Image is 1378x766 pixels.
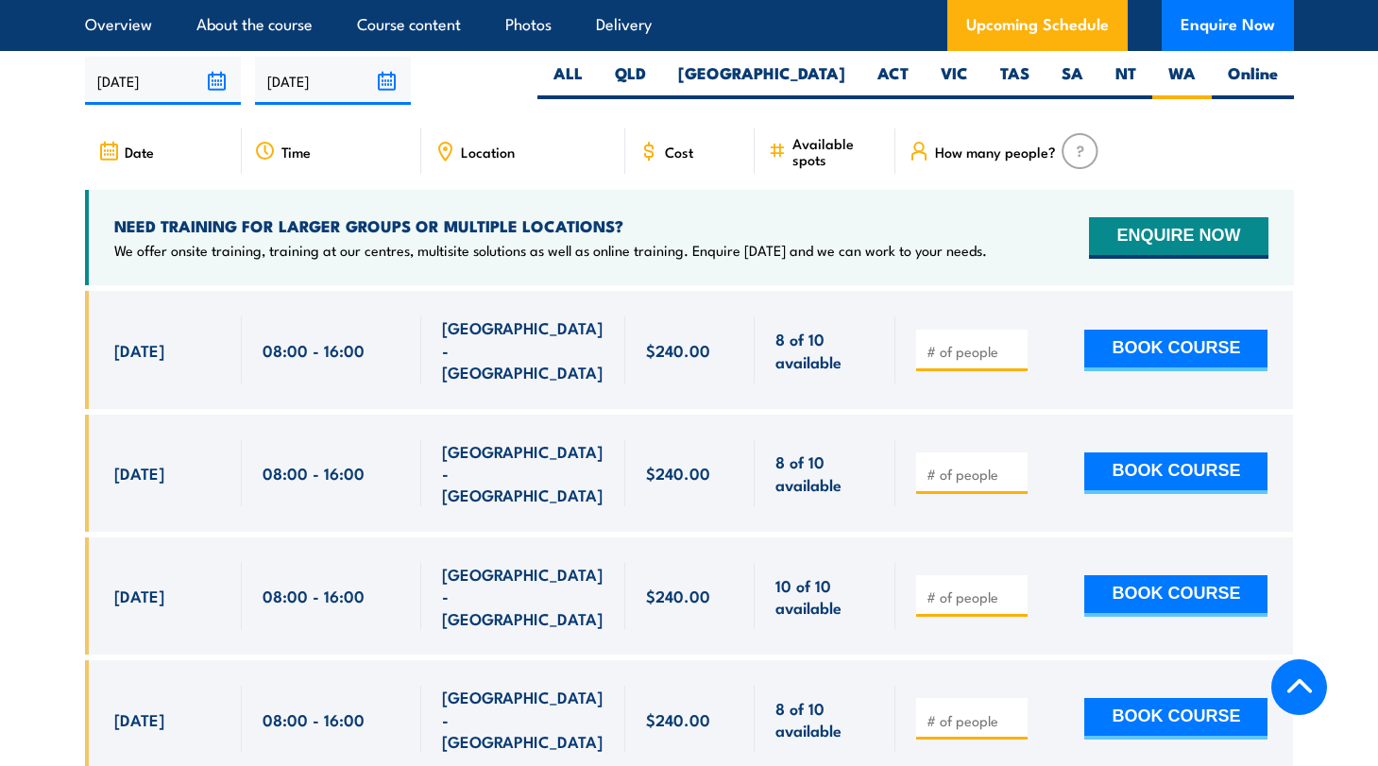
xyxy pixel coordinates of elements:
[263,462,365,484] span: 08:00 - 16:00
[792,135,882,167] span: Available spots
[665,144,693,160] span: Cost
[442,440,604,506] span: [GEOGRAPHIC_DATA] - [GEOGRAPHIC_DATA]
[442,686,604,752] span: [GEOGRAPHIC_DATA] - [GEOGRAPHIC_DATA]
[775,451,875,495] span: 8 of 10 available
[1099,62,1152,99] label: NT
[662,62,861,99] label: [GEOGRAPHIC_DATA]
[646,708,710,730] span: $240.00
[646,462,710,484] span: $240.00
[537,62,599,99] label: ALL
[114,585,164,606] span: [DATE]
[861,62,925,99] label: ACT
[281,144,311,160] span: Time
[927,711,1021,730] input: # of people
[263,339,365,361] span: 08:00 - 16:00
[775,328,875,372] span: 8 of 10 available
[1084,452,1267,494] button: BOOK COURSE
[263,585,365,606] span: 08:00 - 16:00
[935,144,1056,160] span: How many people?
[646,339,710,361] span: $240.00
[114,241,987,260] p: We offer onsite training, training at our centres, multisite solutions as well as online training...
[984,62,1046,99] label: TAS
[114,339,164,361] span: [DATE]
[1212,62,1294,99] label: Online
[1152,62,1212,99] label: WA
[927,465,1021,484] input: # of people
[442,563,604,629] span: [GEOGRAPHIC_DATA] - [GEOGRAPHIC_DATA]
[255,57,411,105] input: To date
[263,708,365,730] span: 08:00 - 16:00
[114,462,164,484] span: [DATE]
[927,587,1021,606] input: # of people
[442,316,604,383] span: [GEOGRAPHIC_DATA] - [GEOGRAPHIC_DATA]
[461,144,515,160] span: Location
[1046,62,1099,99] label: SA
[1084,698,1267,740] button: BOOK COURSE
[1084,330,1267,371] button: BOOK COURSE
[1084,575,1267,617] button: BOOK COURSE
[646,585,710,606] span: $240.00
[125,144,154,160] span: Date
[114,708,164,730] span: [DATE]
[1089,217,1267,259] button: ENQUIRE NOW
[925,62,984,99] label: VIC
[775,697,875,741] span: 8 of 10 available
[775,574,875,619] span: 10 of 10 available
[85,57,241,105] input: From date
[599,62,662,99] label: QLD
[114,215,987,236] h4: NEED TRAINING FOR LARGER GROUPS OR MULTIPLE LOCATIONS?
[927,342,1021,361] input: # of people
